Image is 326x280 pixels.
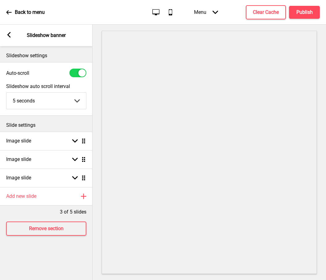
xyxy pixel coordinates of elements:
h4: Image slide [6,138,31,144]
p: Slideshow settings [6,52,86,59]
h4: Remove section [29,225,64,232]
div: Menu [188,3,224,21]
button: Remove section [6,222,86,236]
p: Slide settings [6,122,86,129]
p: Slideshow banner [27,32,66,39]
p: 3 of 5 slides [60,209,86,215]
h4: Clear Cache [253,9,279,16]
h4: Image slide [6,156,31,163]
button: Publish [289,6,320,19]
a: Back to menu [6,4,45,21]
button: Clear Cache [246,5,286,19]
label: Auto-scroll [6,70,29,76]
p: Back to menu [15,9,45,16]
h4: Publish [296,9,313,16]
h4: Image slide [6,174,31,181]
label: Slideshow auto scroll interval [6,83,86,89]
h4: Add new slide [6,193,36,200]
